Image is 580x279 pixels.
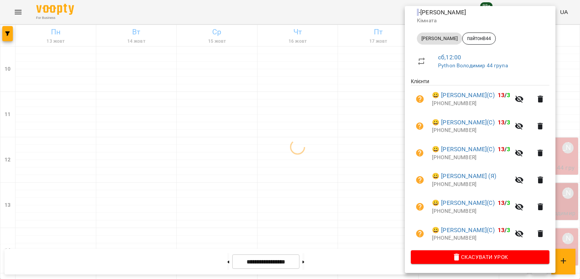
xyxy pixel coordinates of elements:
button: Візит ще не сплачено. Додати оплату? [411,117,429,135]
span: пайтонВ44 [463,35,495,42]
p: [PHONE_NUMBER] [432,208,510,215]
button: Візит ще не сплачено. Додати оплату? [411,171,429,189]
span: 13 [498,199,504,206]
a: 😀 [PERSON_NAME](С) [432,198,495,208]
span: - [PERSON_NAME] [417,9,467,16]
button: Візит ще не сплачено. Додати оплату? [411,144,429,162]
span: 3 [507,119,510,126]
b: / [498,199,511,206]
div: пайтонВ44 [462,33,496,45]
a: Python Володимир 44 група [438,62,508,68]
p: [PHONE_NUMBER] [432,181,510,188]
p: [PHONE_NUMBER] [432,234,510,242]
span: [PERSON_NAME] [417,35,462,42]
a: 😀 [PERSON_NAME](С) [432,226,495,235]
button: Скасувати Урок [411,250,549,264]
a: 😀 [PERSON_NAME](С) [432,145,495,154]
span: 3 [507,146,510,153]
b: / [498,226,511,234]
b: / [498,91,511,99]
span: 13 [498,119,504,126]
p: [PHONE_NUMBER] [432,127,510,134]
button: Візит ще не сплачено. Додати оплату? [411,225,429,243]
p: [PHONE_NUMBER] [432,100,510,107]
button: Візит ще не сплачено. Додати оплату? [411,198,429,216]
span: 3 [507,226,510,234]
b: / [498,146,511,153]
span: Скасувати Урок [417,253,543,262]
ul: Клієнти [411,77,549,250]
b: / [498,119,511,126]
span: 13 [498,226,504,234]
a: 😀 [PERSON_NAME](С) [432,91,495,100]
p: Кімната [417,17,543,25]
a: 😀 [PERSON_NAME] (Я) [432,172,496,181]
p: [PHONE_NUMBER] [432,154,510,161]
a: сб , 12:00 [438,54,461,61]
span: 3 [507,91,510,99]
span: 3 [507,199,510,206]
span: 13 [498,146,504,153]
a: 😀 [PERSON_NAME](С) [432,118,495,127]
span: 13 [498,91,504,99]
button: Візит ще не сплачено. Додати оплату? [411,90,429,108]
